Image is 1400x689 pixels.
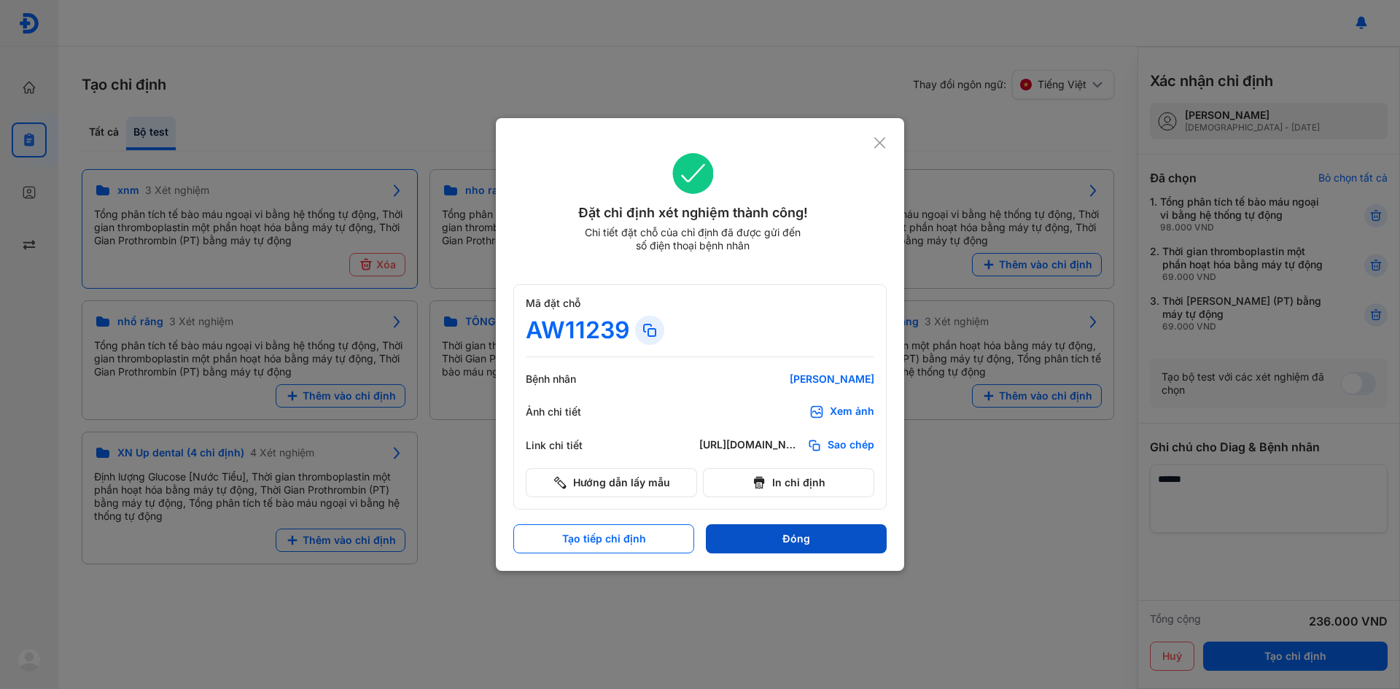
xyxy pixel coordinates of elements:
[578,226,807,252] div: Chi tiết đặt chỗ của chỉ định đã được gửi đến số điện thoại bệnh nhân
[703,468,874,497] button: In chỉ định
[706,524,887,553] button: Đóng
[526,439,613,452] div: Link chi tiết
[526,405,613,419] div: Ảnh chi tiết
[699,438,801,453] div: [URL][DOMAIN_NAME]
[828,438,874,453] span: Sao chép
[526,297,874,310] div: Mã đặt chỗ
[513,203,873,223] div: Đặt chỉ định xét nghiệm thành công!
[526,373,613,386] div: Bệnh nhân
[526,316,629,345] div: AW11239
[699,373,874,386] div: [PERSON_NAME]
[830,405,874,419] div: Xem ảnh
[526,468,697,497] button: Hướng dẫn lấy mẫu
[513,524,694,553] button: Tạo tiếp chỉ định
